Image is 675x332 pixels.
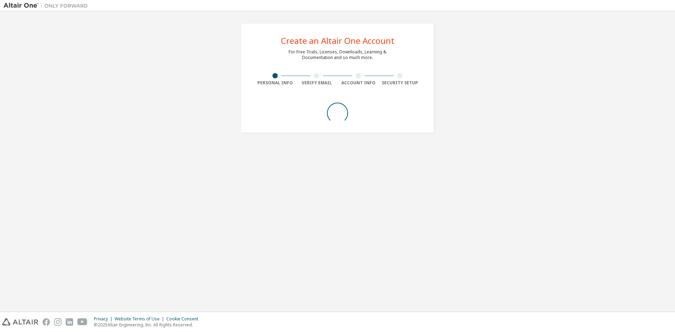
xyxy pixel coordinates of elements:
[281,37,394,45] div: Create an Altair One Account
[43,318,50,326] img: facebook.svg
[94,316,115,322] div: Privacy
[54,318,62,326] img: instagram.svg
[2,318,38,326] img: altair_logo.svg
[254,80,296,86] div: Personal Info
[4,2,91,9] img: Altair One
[77,318,88,326] img: youtube.svg
[379,80,421,86] div: Security Setup
[115,316,166,322] div: Website Terms of Use
[94,322,202,328] p: © 2025 Altair Engineering, Inc. All Rights Reserved.
[166,316,202,322] div: Cookie Consent
[66,318,73,326] img: linkedin.svg
[337,80,379,86] div: Account Info
[296,80,338,86] div: Verify Email
[289,49,386,60] div: For Free Trials, Licenses, Downloads, Learning & Documentation and so much more.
